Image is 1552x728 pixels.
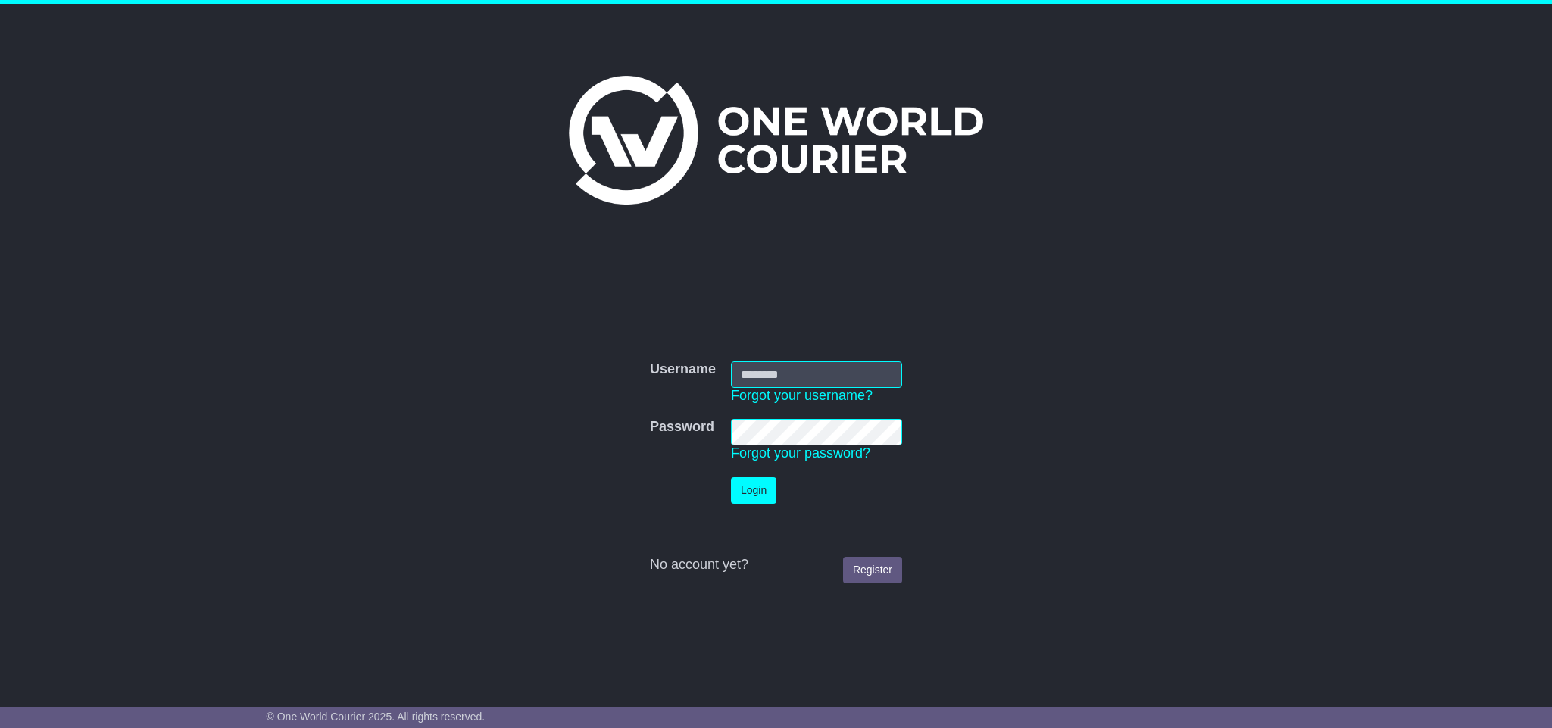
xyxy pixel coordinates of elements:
[843,557,902,583] a: Register
[650,557,902,573] div: No account yet?
[569,76,982,205] img: One World
[267,711,486,723] span: © One World Courier 2025. All rights reserved.
[731,388,873,403] a: Forgot your username?
[731,477,776,504] button: Login
[650,361,716,378] label: Username
[650,419,714,436] label: Password
[731,445,870,461] a: Forgot your password?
